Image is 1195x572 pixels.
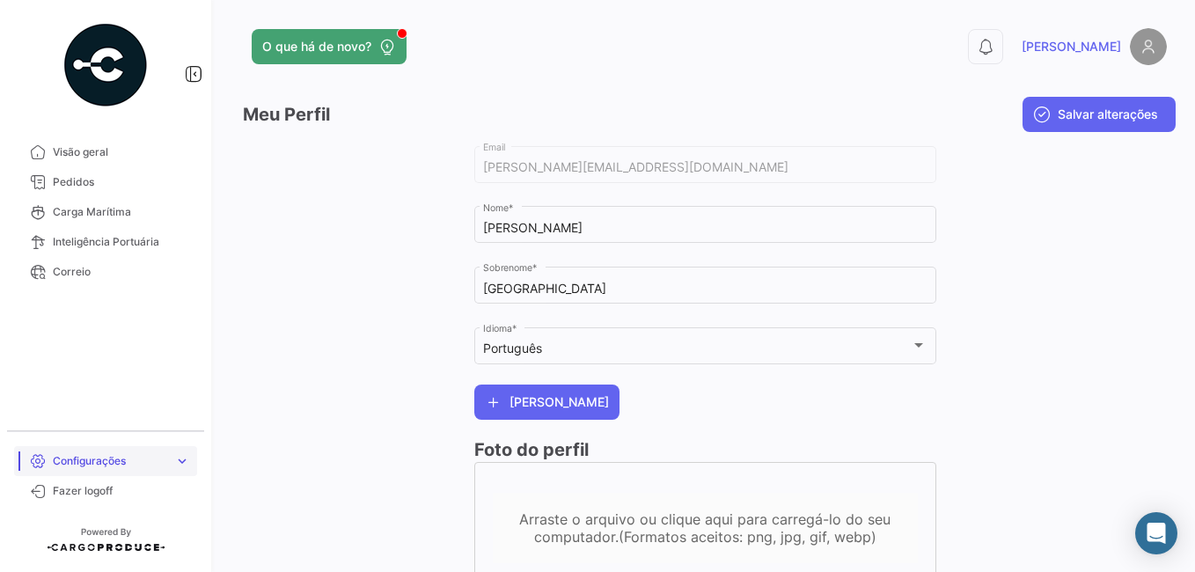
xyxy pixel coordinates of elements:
[14,227,197,257] a: Inteligência Portuária
[483,341,542,356] mat-select-trigger: Português
[1130,28,1167,65] img: placeholder-user.png
[1023,97,1176,132] button: Salvar alterações
[14,257,197,287] a: Correio
[53,453,167,469] span: Configurações
[53,204,190,220] span: Carga Marítima
[62,21,150,109] img: powered-by.png
[14,197,197,227] a: Carga Marítima
[243,102,330,128] h3: Meu Perfil
[53,264,190,280] span: Correio
[1058,106,1158,123] span: Salvar alterações
[174,453,190,469] span: expand_more
[1135,512,1177,554] div: Abrir Intercom Messenger
[1022,38,1121,55] span: [PERSON_NAME]
[262,38,371,55] span: O que há de novo?
[53,144,190,160] span: Visão geral
[53,174,190,190] span: Pedidos
[474,385,619,420] button: [PERSON_NAME]
[252,29,407,64] button: O que há de novo?
[493,510,918,546] div: Arraste o arquivo ou clique aqui para carregá-lo do seu computador.(Formatos aceitos: png, jpg, g...
[510,393,609,411] span: [PERSON_NAME]
[53,234,190,250] span: Inteligência Portuária
[14,137,197,167] a: Visão geral
[14,167,197,197] a: Pedidos
[474,437,936,462] h3: Foto do perfil
[53,483,190,499] span: Fazer logoff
